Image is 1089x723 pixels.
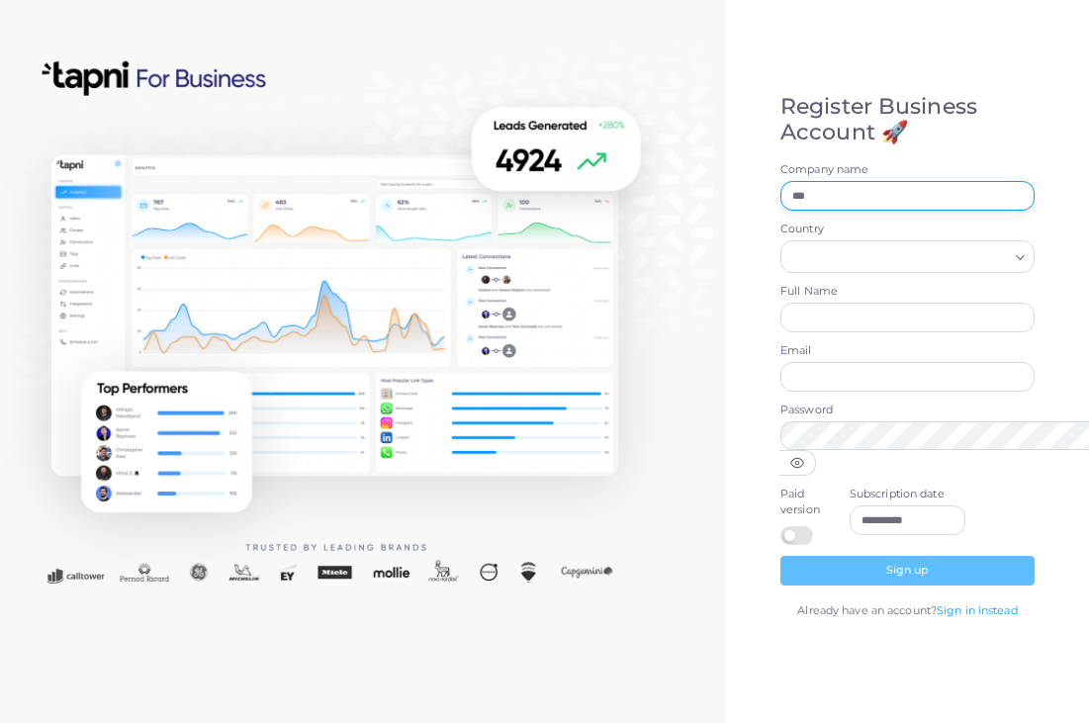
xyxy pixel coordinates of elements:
[780,556,1035,586] button: Sign up
[780,240,1035,272] div: Search for option
[780,403,1035,418] label: Password
[789,246,1008,268] input: Search for option
[780,284,1035,300] label: Full Name
[937,603,1018,617] a: Sign in instead
[780,222,1035,237] label: Country
[780,94,1035,146] h4: Register Business Account 🚀
[780,487,828,518] label: Paid version
[780,162,1035,178] label: Company name
[850,487,966,502] label: Subscription date
[780,343,1035,359] label: Email
[797,603,937,617] span: Already have an account?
